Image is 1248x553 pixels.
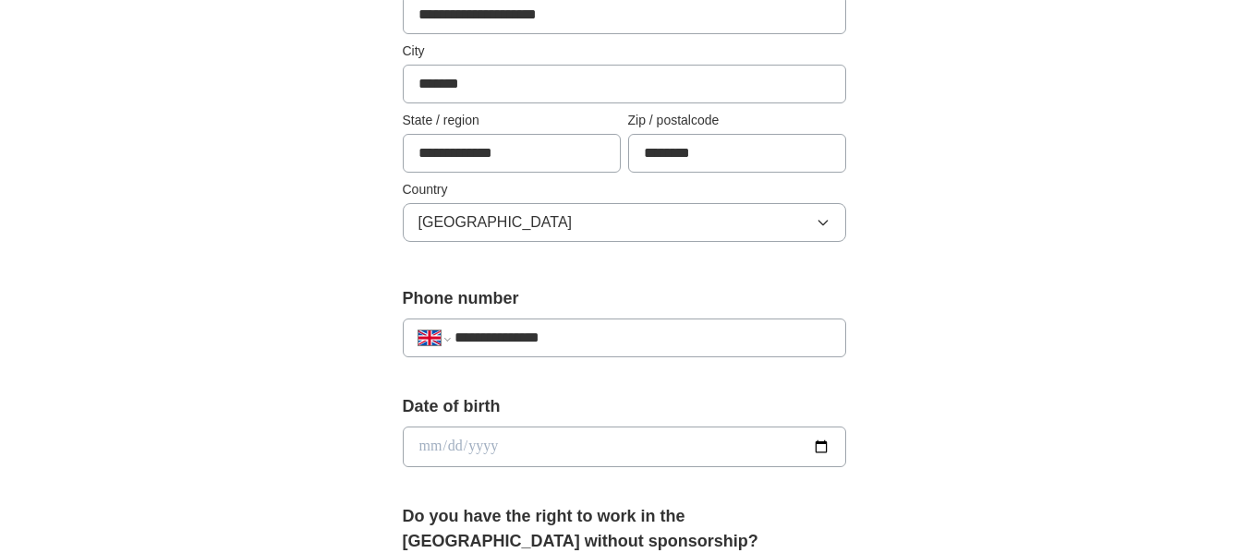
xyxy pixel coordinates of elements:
[403,42,846,61] label: City
[403,111,621,130] label: State / region
[403,286,846,311] label: Phone number
[628,111,846,130] label: Zip / postalcode
[403,180,846,199] label: Country
[403,394,846,419] label: Date of birth
[418,211,573,234] span: [GEOGRAPHIC_DATA]
[403,203,846,242] button: [GEOGRAPHIC_DATA]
